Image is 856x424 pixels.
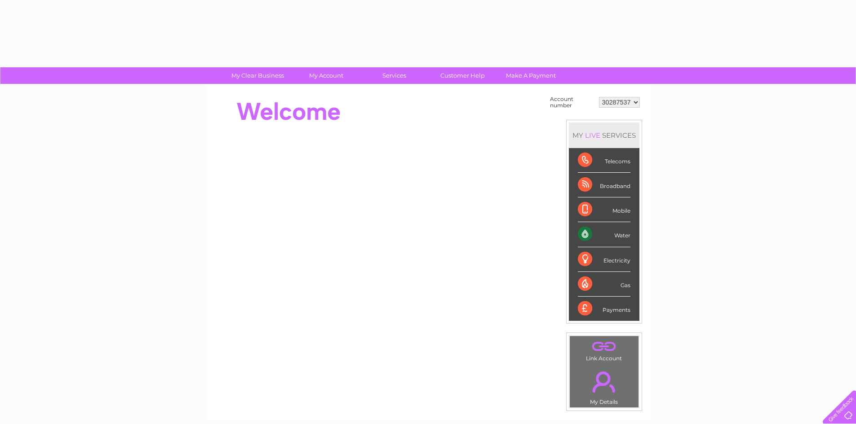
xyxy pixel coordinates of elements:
div: Mobile [578,197,630,222]
a: My Account [289,67,363,84]
div: LIVE [583,131,602,140]
div: Electricity [578,247,630,272]
div: Water [578,222,630,247]
div: MY SERVICES [569,122,639,148]
a: Services [357,67,431,84]
div: Telecoms [578,148,630,173]
div: Payments [578,297,630,321]
div: Broadband [578,173,630,197]
a: . [572,338,636,354]
a: Customer Help [426,67,500,84]
a: My Clear Business [221,67,295,84]
a: . [572,366,636,398]
div: Gas [578,272,630,297]
td: Account number [548,94,597,111]
td: My Details [569,364,639,408]
a: Make A Payment [494,67,568,84]
td: Link Account [569,336,639,364]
